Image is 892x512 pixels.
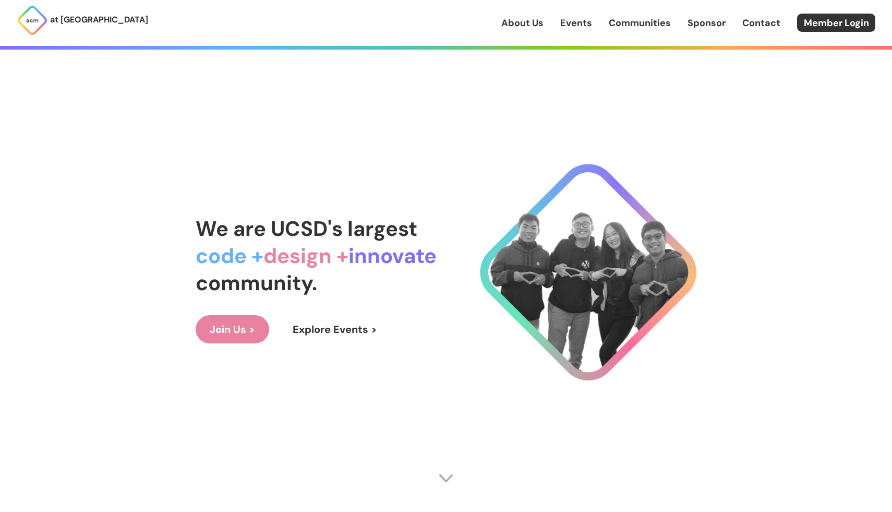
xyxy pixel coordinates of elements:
span: code + [196,242,263,269]
span: community. [196,269,317,296]
a: Join Us > [196,315,269,343]
span: design + [263,242,348,269]
span: innovate [348,242,437,269]
img: Scroll Arrow [438,470,454,486]
a: Explore Events > [279,315,391,343]
a: Communities [609,16,671,30]
a: Contact [742,16,780,30]
img: Cool Logo [480,164,696,380]
a: Events [560,16,592,30]
a: About Us [501,16,544,30]
span: We are UCSD's largest [196,215,417,242]
a: Sponsor [688,16,726,30]
a: Member Login [797,14,875,32]
img: ACM Logo [17,5,48,36]
a: at [GEOGRAPHIC_DATA] [17,5,148,36]
p: at [GEOGRAPHIC_DATA] [50,13,148,27]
